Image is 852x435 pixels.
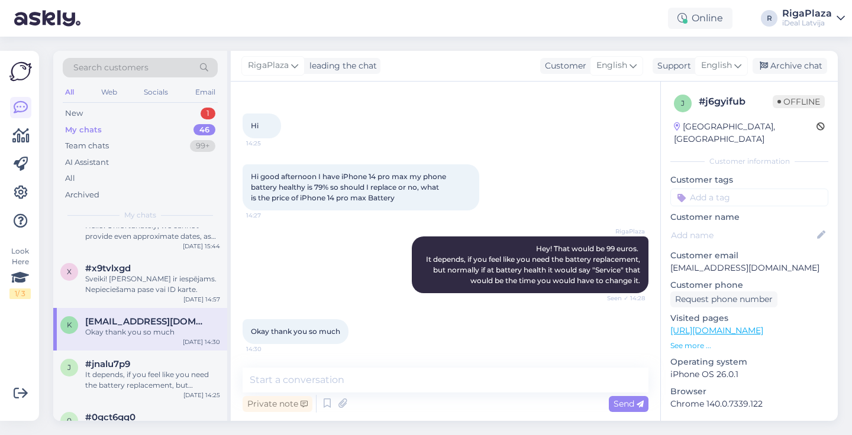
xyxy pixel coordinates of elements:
[246,211,291,220] span: 14:27
[141,85,170,100] div: Socials
[670,174,828,186] p: Customer tags
[671,229,815,242] input: Add name
[65,124,102,136] div: My chats
[614,398,644,409] span: Send
[701,59,732,72] span: English
[251,121,259,130] span: Hi
[9,60,32,83] img: Askly Logo
[653,60,691,72] div: Support
[670,189,828,206] input: Add a tag
[670,385,828,398] p: Browser
[773,95,825,108] span: Offline
[601,227,645,236] span: RigaPlaza
[782,9,845,28] a: RigaPlazaiDeal Latvija
[67,416,72,425] span: 0
[193,85,218,100] div: Email
[65,189,99,201] div: Archived
[85,274,220,295] div: Sveiki! [PERSON_NAME] ir iespējams. Nepieciešama pase vai ID karte.
[85,359,130,369] span: #jnalu7p9
[670,312,828,324] p: Visited pages
[246,345,291,353] span: 14:30
[670,340,828,351] p: See more ...
[540,60,586,72] div: Customer
[183,391,220,400] div: [DATE] 14:25
[73,61,149,74] span: Search customers
[670,291,777,307] div: Request phone number
[251,172,448,202] span: Hi good afternoon I have iPhone 14 pro max my phone battery healthy is 79% so should I replace or...
[670,368,828,381] p: iPhone OS 26.0.1
[246,139,291,148] span: 14:25
[670,279,828,291] p: Customer phone
[248,59,289,72] span: RigaPlaza
[190,140,215,152] div: 99+
[305,60,377,72] div: leading the chat
[670,156,828,167] div: Customer information
[668,8,732,29] div: Online
[782,18,832,28] div: iDeal Latvija
[596,59,627,72] span: English
[85,263,131,274] span: #x9tvlxgd
[193,124,215,136] div: 46
[183,242,220,251] div: [DATE] 15:44
[85,412,135,423] span: #0gct6gq0
[761,10,777,27] div: R
[243,396,312,412] div: Private note
[65,173,75,184] div: All
[65,157,109,168] div: AI Assistant
[85,316,208,327] span: kumarlalit5195@gmail.com
[9,246,31,299] div: Look Here
[670,356,828,368] p: Operating system
[782,9,832,18] div: RigaPlaza
[65,108,83,119] div: New
[85,220,220,242] div: Hello! Unfortunately, we cannot provide even approximate dates, as deliveries are irregular and t...
[670,262,828,274] p: [EMAIL_ADDRESS][DOMAIN_NAME]
[99,85,120,100] div: Web
[670,325,763,336] a: [URL][DOMAIN_NAME]
[251,327,340,336] span: Okay thank you so much
[183,295,220,304] div: [DATE] 14:57
[9,288,31,299] div: 1 / 3
[201,108,215,119] div: 1
[753,58,827,74] div: Archive chat
[670,398,828,410] p: Chrome 140.0.7339.122
[85,327,220,337] div: Okay thank you so much
[124,210,156,220] span: My chats
[67,363,71,372] span: j
[674,121,816,145] div: [GEOGRAPHIC_DATA], [GEOGRAPHIC_DATA]
[670,249,828,262] p: Customer email
[183,337,220,346] div: [DATE] 14:30
[67,320,72,329] span: k
[681,99,685,108] span: j
[65,140,109,152] div: Team chats
[67,267,72,276] span: x
[85,369,220,391] div: It depends, if you feel like you need the battery replacement, but normally if at battery health ...
[670,211,828,223] p: Customer name
[63,85,76,100] div: All
[699,95,773,109] div: # j6gyifub
[601,294,645,303] span: Seen ✓ 14:28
